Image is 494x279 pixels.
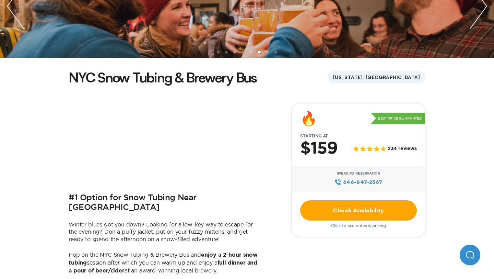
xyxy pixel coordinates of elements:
[337,171,380,176] span: Speak to Reservation
[69,251,261,275] p: Hop on the NYC Snow Tubing & Brewery Bus and session after which you can warm up and enjoy a at a...
[242,51,244,54] li: slide item 4
[328,71,425,83] span: [US_STATE], [GEOGRAPHIC_DATA]
[225,51,228,54] li: slide item 2
[343,178,383,186] span: 646‍-847‍-2367
[370,113,425,124] p: Best Price Guarantee
[300,200,417,221] a: Check Availability
[292,134,336,138] span: Starting at
[69,252,258,266] b: enjoy a 2-hour snow tubing
[258,51,261,54] li: slide item 6
[217,51,220,54] li: slide item 1
[69,260,257,274] b: full dinner and a pour of beer/cider
[69,221,261,243] p: Winter blues got you down? Looking for a low-key way to escape for the evening? Don a puffy jacke...
[334,178,382,186] a: 646‍-847‍-2367
[300,140,338,158] h2: $159
[300,112,317,125] div: 🔥
[250,51,252,54] li: slide item 5
[460,245,480,265] iframe: Help Scout Beacon - Open
[331,223,386,228] span: Click to see dates & pricing
[69,193,261,213] h2: #1 Option for Snow Tubing Near [GEOGRAPHIC_DATA]
[274,51,277,54] li: slide item 8
[233,51,236,54] li: slide item 3
[69,68,257,87] h1: NYC Snow Tubing & Brewery Bus
[388,146,417,152] span: 234 reviews
[266,51,269,54] li: slide item 7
